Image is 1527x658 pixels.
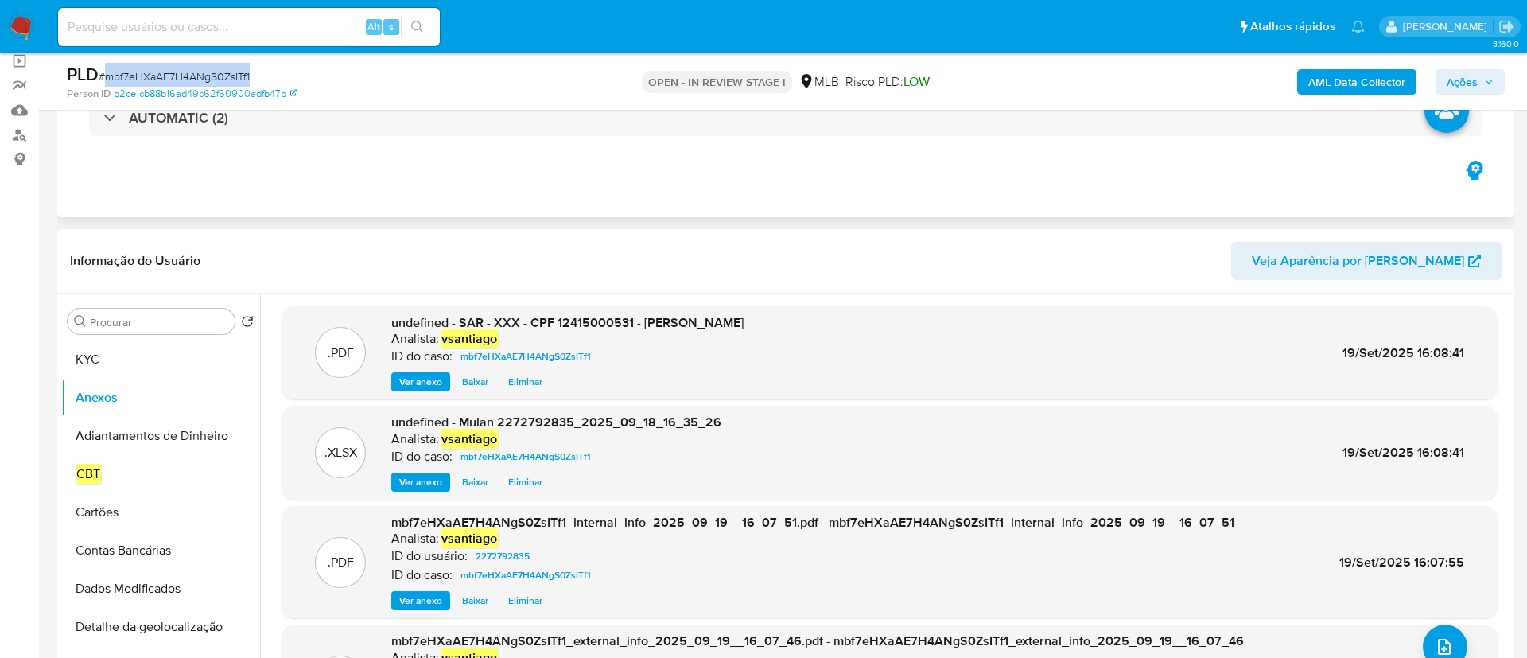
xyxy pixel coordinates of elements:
[1297,69,1416,95] button: AML Data Collector
[324,444,357,461] p: .XLSX
[1351,20,1365,33] a: Notificações
[89,99,1482,136] div: AUTOMATIC (2)
[454,347,597,366] a: mbf7eHXaAE7H4ANgS0ZsITf1
[391,548,468,564] p: ID do usuário:
[1250,18,1335,35] span: Atalhos rápidos
[798,73,839,91] div: MLB
[460,447,591,466] span: mbf7eHXaAE7H4ANgS0ZsITf1
[454,447,597,466] a: mbf7eHXaAE7H4ANgS0ZsITf1
[399,374,442,390] span: Ver anexo
[460,347,591,366] span: mbf7eHXaAE7H4ANgS0ZsITf1
[391,372,450,391] button: Ver anexo
[1436,69,1505,95] button: Ações
[399,593,442,609] span: Ver anexo
[508,593,542,609] span: Eliminar
[61,493,260,531] button: Cartões
[1339,553,1464,571] span: 19/Set/2025 16:07:55
[1342,443,1464,461] span: 19/Set/2025 16:08:41
[391,591,450,610] button: Ver anexo
[367,19,380,34] span: Alt
[129,109,228,127] h3: AUTOMATIC (2)
[401,16,433,38] button: search-icon
[391,331,439,347] p: Analista:
[1498,18,1515,35] a: Sair
[70,253,200,269] h1: Informação do Usuário
[399,474,442,490] span: Ver anexo
[391,632,1244,650] span: mbf7eHXaAE7H4ANgS0ZsITf1_external_info_2025_09_19__16_07_46.pdf - mbf7eHXaAE7H4ANgS0ZsITf1_extern...
[58,17,440,37] input: Pesquise usuários ou casos...
[903,72,930,91] span: LOW
[391,431,439,447] p: Analista:
[462,593,488,609] span: Baixar
[99,68,250,84] span: # mbf7eHXaAE7H4ANgS0ZsITf1
[441,528,498,548] em: vsantiago
[389,19,394,34] span: s
[500,372,550,391] button: Eliminar
[61,417,260,455] button: Adiantamentos de Dinheiro
[74,315,87,328] button: Procurar
[61,341,260,379] button: KYC
[454,372,496,391] button: Baixar
[1403,19,1493,34] p: vinicius.santiago@mercadolivre.com
[441,329,498,348] em: vsantiago
[500,591,550,610] button: Eliminar
[61,570,260,608] button: Dados Modificados
[391,513,1234,531] span: mbf7eHXaAE7H4ANgS0ZsITf1_internal_info_2025_09_19__16_07_51.pdf - mbf7eHXaAE7H4ANgS0ZsITf1_intern...
[90,315,228,329] input: Procurar
[642,71,792,93] p: OPEN - IN REVIEW STAGE I
[462,474,488,490] span: Baixar
[391,413,721,431] span: undefined - Mulan 2272792835_2025_09_18_16_35_26
[328,345,354,362] p: .PDF
[1231,242,1502,280] button: Veja Aparência por [PERSON_NAME]
[845,73,930,91] span: Risco PLD:
[1252,242,1464,280] span: Veja Aparência por [PERSON_NAME]
[454,473,496,492] button: Baixar
[476,547,530,566] span: 2272792835
[61,379,260,417] button: Anexos
[1342,344,1464,362] span: 19/Set/2025 16:08:41
[1308,69,1405,95] b: AML Data Collector
[454,591,496,610] button: Baixar
[67,87,111,101] b: Person ID
[508,374,542,390] span: Eliminar
[241,315,254,333] button: Retornar ao pedido padrão
[114,87,297,101] a: b2ce1cb88b16ad49c62f60900adfb47b
[67,61,99,87] b: PLD
[391,531,439,547] p: Analista:
[61,531,260,570] button: Contas Bancárias
[500,473,550,492] button: Eliminar
[391,567,453,583] p: ID do caso:
[391,473,450,492] button: Ver anexo
[61,608,260,646] button: Detalhe da geolocalização
[508,474,542,490] span: Eliminar
[1493,37,1519,50] span: 3.160.0
[460,566,591,585] span: mbf7eHXaAE7H4ANgS0ZsITf1
[391,449,453,465] p: ID do caso:
[328,554,354,571] p: .PDF
[391,313,744,332] span: undefined - SAR - XXX - CPF 12415000531 - [PERSON_NAME]
[462,374,488,390] span: Baixar
[469,547,536,566] a: 2272792835
[454,566,597,585] a: mbf7eHXaAE7H4ANgS0ZsITf1
[61,455,260,493] button: CBT
[391,348,453,364] p: ID do caso:
[441,429,498,449] em: vsantiago
[1447,69,1478,95] span: Ações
